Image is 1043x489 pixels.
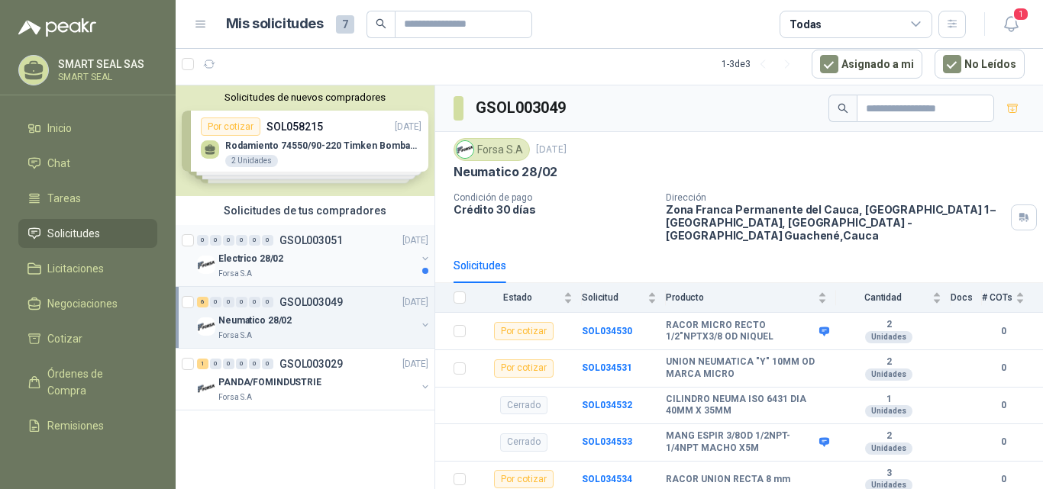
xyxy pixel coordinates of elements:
[982,361,1025,375] b: 0
[838,103,848,114] span: search
[454,138,530,161] div: Forsa S.A
[376,18,386,29] span: search
[18,254,157,283] a: Licitaciones
[18,446,157,475] a: Configuración
[790,16,822,33] div: Todas
[582,326,632,336] a: SOL034530
[18,289,157,318] a: Negociaciones
[475,292,560,303] span: Estado
[249,235,260,246] div: 0
[18,18,96,37] img: Logo peakr
[249,359,260,369] div: 0
[18,149,157,178] a: Chat
[997,11,1025,38] button: 1
[47,190,81,207] span: Tareas
[218,375,321,390] p: PANDA/FOMINDUSTRIE
[666,474,790,486] b: RACOR UNION RECTA 8 mm
[836,292,929,303] span: Cantidad
[262,297,273,307] div: 0
[722,52,799,76] div: 1 - 3 de 3
[402,233,428,248] p: [DATE]
[182,92,428,103] button: Solicitudes de nuevos compradores
[666,430,815,454] b: MANG ESPIR 3/8OD 1/2NPT-1/4NPT MACHO X5M
[836,394,941,406] b: 1
[223,297,234,307] div: 0
[218,268,252,280] p: Forsa S.A
[500,396,547,414] div: Cerrado
[402,295,428,310] p: [DATE]
[982,398,1025,413] b: 0
[197,235,208,246] div: 0
[582,292,644,303] span: Solicitud
[223,359,234,369] div: 0
[236,235,247,246] div: 0
[176,196,434,225] div: Solicitudes de tus compradores
[836,468,941,480] b: 3
[582,400,632,410] a: SOL034532
[582,362,632,373] a: SOL034531
[197,379,215,397] img: Company Logo
[402,357,428,372] p: [DATE]
[226,13,324,35] h1: Mis solicitudes
[279,235,343,246] p: GSOL003051
[262,235,273,246] div: 0
[218,330,252,342] p: Forsa S.A
[582,474,632,484] a: SOL034534
[47,155,70,172] span: Chat
[197,256,215,274] img: Company Logo
[494,470,554,488] div: Por cotizar
[935,50,1025,79] button: No Leídos
[582,283,666,313] th: Solicitud
[494,322,554,340] div: Por cotizar
[836,319,941,331] b: 2
[982,283,1043,313] th: # COTs
[454,257,506,274] div: Solicitudes
[982,292,1012,303] span: # COTs
[18,411,157,440] a: Remisiones
[865,442,912,455] div: Unidades
[666,192,1005,203] p: Dirección
[1012,7,1029,21] span: 1
[865,331,912,343] div: Unidades
[475,283,582,313] th: Estado
[666,283,836,313] th: Producto
[218,252,283,266] p: Electrico 28/02
[666,320,815,343] b: RACOR MICRO RECTO 1/2"NPTX3/8 OD NIQUEL
[236,359,247,369] div: 0
[197,317,215,336] img: Company Logo
[982,324,1025,339] b: 0
[812,50,922,79] button: Asignado a mi
[262,359,273,369] div: 0
[197,297,208,307] div: 6
[500,433,547,452] div: Cerrado
[454,192,654,203] p: Condición de pago
[666,203,1005,242] p: Zona Franca Permanente del Cauca, [GEOGRAPHIC_DATA] 1 – [GEOGRAPHIC_DATA], [GEOGRAPHIC_DATA] - [G...
[210,235,221,246] div: 0
[865,405,912,417] div: Unidades
[47,365,143,399] span: Órdenes de Compra
[279,297,343,307] p: GSOL003049
[210,359,221,369] div: 0
[494,359,554,378] div: Por cotizar
[47,295,118,312] span: Negociaciones
[982,435,1025,449] b: 0
[197,231,431,280] a: 0 0 0 0 0 0 GSOL003051[DATE] Company LogoElectrico 28/02Forsa S.A
[836,283,951,313] th: Cantidad
[582,436,632,447] a: SOL034533
[47,225,100,242] span: Solicitudes
[223,235,234,246] div: 0
[457,141,473,158] img: Company Logo
[176,85,434,196] div: Solicitudes de nuevos compradoresPor cotizarSOL058215[DATE] Rodamiento 74550/90-220 Timken BombaV...
[58,59,153,69] p: SMART SEAL SAS
[454,164,557,180] p: Neumatico 28/02
[236,297,247,307] div: 0
[18,359,157,405] a: Órdenes de Compra
[865,368,912,381] div: Unidades
[336,15,354,34] span: 7
[836,430,941,442] b: 2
